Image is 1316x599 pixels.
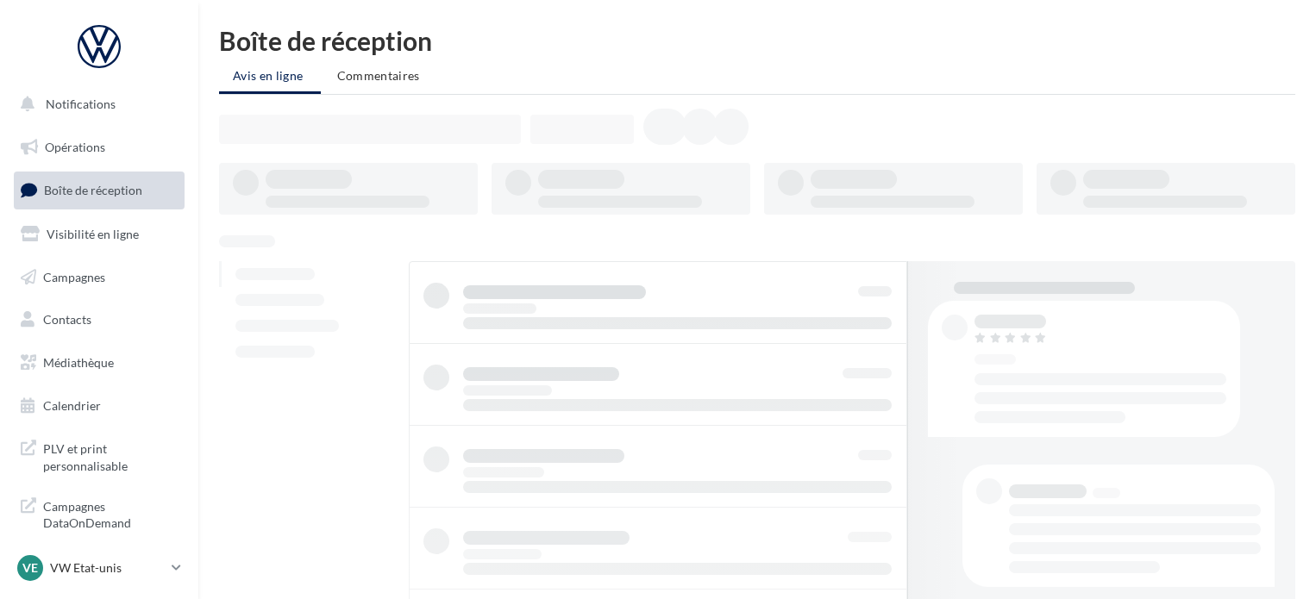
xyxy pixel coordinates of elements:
a: Campagnes [10,259,188,296]
span: Boîte de réception [44,183,142,197]
a: PLV et print personnalisable [10,430,188,481]
a: Boîte de réception [10,172,188,209]
span: Campagnes [43,269,105,284]
a: VE VW Etat-unis [14,552,185,584]
span: Contacts [43,312,91,327]
span: Médiathèque [43,355,114,370]
span: Campagnes DataOnDemand [43,495,178,532]
span: VE [22,559,38,577]
span: Notifications [46,97,116,111]
a: Opérations [10,129,188,165]
a: Calendrier [10,388,188,424]
a: Campagnes DataOnDemand [10,488,188,539]
a: Contacts [10,302,188,338]
span: Commentaires [337,68,420,83]
p: VW Etat-unis [50,559,165,577]
a: Médiathèque [10,345,188,381]
span: Visibilité en ligne [47,227,139,241]
span: Calendrier [43,398,101,413]
button: Notifications [10,86,181,122]
div: Boîte de réception [219,28,1295,53]
span: PLV et print personnalisable [43,437,178,474]
span: Opérations [45,140,105,154]
a: Visibilité en ligne [10,216,188,253]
